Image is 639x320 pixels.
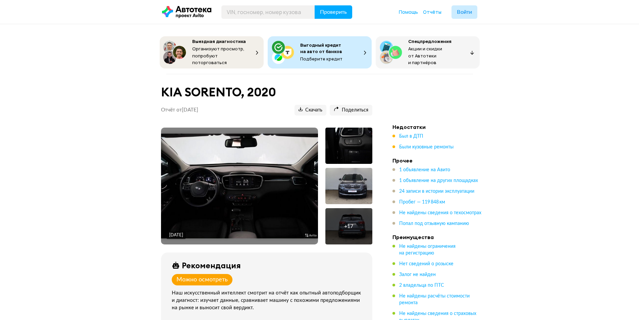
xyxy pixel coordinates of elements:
[221,5,315,19] input: VIN, госномер, номер кузова
[161,107,198,113] p: Отчёт от [DATE]
[399,244,456,256] span: Не найдены ограничения на регистрацию
[192,38,246,44] span: Выездная диагностика
[399,168,450,172] span: 1 объявление на Авито
[176,276,228,283] div: Можно осмотреть
[268,36,372,68] button: Выгодный кредит на авто от банковПодберите кредит
[169,232,183,238] div: [DATE]
[392,157,486,164] h4: Прочее
[408,38,451,44] span: Спецпредложения
[457,9,472,15] span: Войти
[161,134,318,238] img: Main car
[161,85,372,99] h1: KIA SORENTO, 2020
[399,200,445,204] span: Пробег — 119 848 км
[392,234,486,240] h4: Преимущества
[399,283,444,288] span: 2 владельца по ПТС
[399,145,454,149] span: Были кузовные ремонты
[182,261,241,270] div: Рекомендация
[399,272,436,277] span: Залог не найден
[399,178,478,183] span: 1 объявление на других площадках
[330,105,372,116] button: Поделиться
[172,289,364,312] div: Наш искусственный интеллект смотрит на отчёт как опытный автоподборщик и диагност: изучает данные...
[295,105,326,116] button: Скачать
[192,46,245,65] span: Организуют просмотр, попробуют поторговаться
[423,9,441,15] a: Отчёты
[344,223,353,230] div: + 17
[300,42,342,54] span: Выгодный кредит на авто от банков
[399,221,469,226] span: Попал под отзывную кампанию
[451,5,477,19] button: Войти
[334,107,368,113] span: Поделиться
[160,36,264,68] button: Выездная диагностикаОрганизуют просмотр, попробуют поторговаться
[399,211,481,215] span: Не найдены сведения о техосмотрах
[399,262,454,266] span: Нет сведений о розыске
[320,9,347,15] span: Проверить
[399,189,474,194] span: 24 записи в истории эксплуатации
[408,46,442,65] span: Акции и скидки от Автотеки и партнёров
[399,294,470,305] span: Не найдены расчёты стоимости ремонта
[315,5,352,19] button: Проверить
[399,9,418,15] a: Помощь
[299,107,322,113] span: Скачать
[376,36,480,68] button: СпецпредложенияАкции и скидки от Автотеки и партнёров
[300,56,342,62] span: Подберите кредит
[392,124,486,130] h4: Недостатки
[399,134,423,139] span: Был в ДТП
